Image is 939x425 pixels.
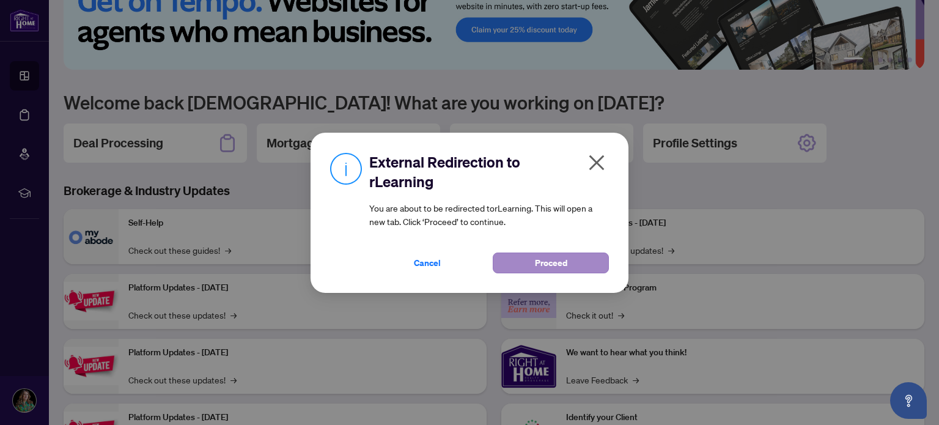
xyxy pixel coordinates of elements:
[535,253,567,273] span: Proceed
[414,253,441,273] span: Cancel
[587,153,606,172] span: close
[369,253,485,273] button: Cancel
[369,152,609,273] div: You are about to be redirected to rLearning . This will open a new tab. Click ‘Proceed’ to continue.
[330,152,362,185] img: Info Icon
[890,382,927,419] button: Open asap
[493,253,609,273] button: Proceed
[369,152,609,191] h2: External Redirection to rLearning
